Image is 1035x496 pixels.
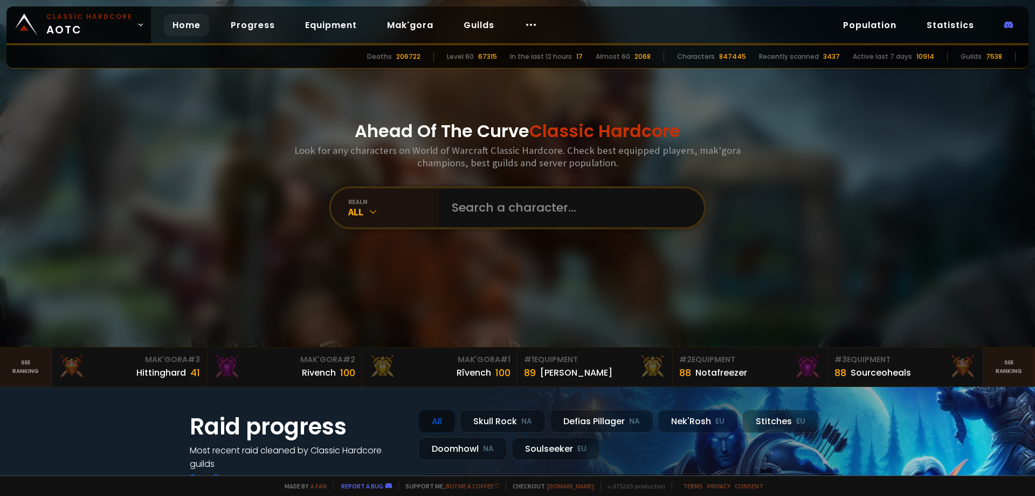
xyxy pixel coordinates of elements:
div: Almost 60 [596,52,630,62]
div: Notafreezer [695,366,747,379]
a: Progress [222,14,284,36]
div: 10914 [916,52,934,62]
a: Mak'Gora#3Hittinghard41 [52,348,207,386]
div: Equipment [679,354,821,365]
div: Rîvench [457,366,491,379]
span: Checkout [506,482,594,490]
small: NA [483,444,494,454]
a: Mak'Gora#1Rîvench100 [362,348,517,386]
span: # 3 [188,354,200,365]
span: # 2 [343,354,355,365]
div: 7538 [986,52,1002,62]
a: Home [164,14,209,36]
a: Mak'Gora#2Rivench100 [207,348,362,386]
div: [PERSON_NAME] [540,366,612,379]
h1: Ahead Of The Curve [355,118,680,144]
div: Sourceoheals [851,366,911,379]
a: Guilds [455,14,503,36]
div: 100 [340,365,355,380]
div: All [348,206,439,218]
a: Statistics [918,14,983,36]
span: Support me, [398,482,499,490]
div: In the last 12 hours [510,52,572,62]
span: Made by [278,482,327,490]
a: Seeranking [983,348,1035,386]
div: Characters [677,52,715,62]
div: 17 [576,52,583,62]
div: All [418,410,456,433]
a: Report a bug [341,482,383,490]
div: realm [348,198,439,206]
div: Rivench [302,366,336,379]
a: a fan [310,482,327,490]
div: 2068 [634,52,651,62]
div: 88 [834,365,846,380]
div: Nek'Rosh [658,410,738,433]
a: #1Equipment89[PERSON_NAME] [517,348,673,386]
div: 89 [524,365,536,380]
span: AOTC [46,12,133,38]
div: 67315 [478,52,497,62]
a: Population [834,14,905,36]
a: Equipment [296,14,365,36]
div: Soulseeker [512,437,600,460]
div: 88 [679,365,691,380]
div: Deaths [367,52,392,62]
a: #3Equipment88Sourceoheals [828,348,983,386]
h4: Most recent raid cleaned by Classic Hardcore guilds [190,444,405,471]
span: # 3 [834,354,847,365]
input: Search a character... [445,188,691,227]
span: v. d752d5 - production [601,482,665,490]
a: Buy me a coffee [446,482,499,490]
div: Equipment [834,354,976,365]
div: Mak'Gora [213,354,355,365]
small: EU [577,444,586,454]
span: Classic Hardcore [529,119,680,143]
div: Stitches [742,410,819,433]
a: Mak'gora [378,14,442,36]
div: Defias Pillager [550,410,653,433]
div: Level 60 [447,52,474,62]
h3: Look for any characters on World of Warcraft Classic Hardcore. Check best equipped players, mak'g... [290,144,745,169]
div: Mak'Gora [58,354,200,365]
h1: Raid progress [190,410,405,444]
div: 206722 [396,52,420,62]
div: 3437 [823,52,840,62]
a: Consent [735,482,763,490]
div: Mak'Gora [369,354,510,365]
span: # 1 [524,354,534,365]
small: EU [796,416,805,427]
a: [DOMAIN_NAME] [547,482,594,490]
div: Guilds [961,52,982,62]
div: 100 [495,365,510,380]
a: See all progress [190,471,260,484]
small: Classic Hardcore [46,12,133,22]
small: NA [521,416,532,427]
div: 847445 [719,52,746,62]
small: NA [629,416,640,427]
span: # 2 [679,354,692,365]
div: Equipment [524,354,666,365]
small: EU [715,416,724,427]
a: Classic HardcoreAOTC [6,6,151,43]
div: Active last 7 days [853,52,912,62]
div: Hittinghard [136,366,186,379]
a: Terms [683,482,703,490]
div: Skull Rock [460,410,546,433]
a: #2Equipment88Notafreezer [673,348,828,386]
div: Doomhowl [418,437,507,460]
span: # 1 [500,354,510,365]
div: Recently scanned [759,52,819,62]
div: 41 [190,365,200,380]
a: Privacy [707,482,730,490]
